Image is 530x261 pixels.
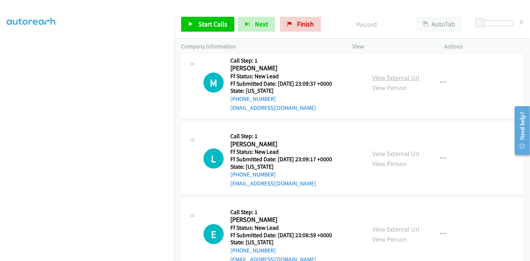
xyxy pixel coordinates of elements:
[230,57,332,64] h5: Call Step: 1
[230,95,276,102] a: [PHONE_NUMBER]
[198,20,227,28] span: Start Calls
[230,87,332,95] h5: State: [US_STATE]
[204,73,224,93] div: The call is yet to be attempted
[230,104,316,111] a: [EMAIL_ADDRESS][DOMAIN_NAME]
[230,224,332,232] h5: Ff Status: New Lead
[230,232,332,239] h5: Ff Submitted Date: [DATE] 23:08:59 +0000
[230,80,332,87] h5: Ff Submitted Date: [DATE] 23:09:37 +0000
[372,83,407,92] a: View Person
[520,17,523,27] div: 0
[372,159,407,168] a: View Person
[230,140,332,149] h2: [PERSON_NAME]
[204,149,224,169] h1: L
[297,20,314,28] span: Finish
[204,149,224,169] div: The call is yet to be attempted
[204,73,224,93] h1: M
[230,180,316,187] a: [EMAIL_ADDRESS][DOMAIN_NAME]
[230,247,276,254] a: [PHONE_NUMBER]
[255,20,268,28] span: Next
[230,64,332,73] h2: [PERSON_NAME]
[280,17,321,32] a: Finish
[230,216,332,224] h2: [PERSON_NAME]
[445,42,524,51] p: Actions
[230,73,332,80] h5: Ff Status: New Lead
[331,19,403,29] p: Paused
[372,235,407,244] a: View Person
[238,17,275,32] button: Next
[230,163,332,171] h5: State: [US_STATE]
[372,149,420,158] a: View External Url
[479,20,513,26] div: Delay between calls (in seconds)
[181,17,234,32] a: Start Calls
[181,42,339,51] p: Company Information
[230,133,332,140] h5: Call Step: 1
[416,17,462,32] button: AutoTab
[230,239,332,246] h5: State: [US_STATE]
[204,224,224,244] div: The call is yet to be attempted
[372,225,420,233] a: View External Url
[352,42,431,51] p: View
[230,209,332,216] h5: Call Step: 1
[230,156,332,163] h5: Ff Submitted Date: [DATE] 23:09:17 +0000
[230,148,332,156] h5: Ff Status: New Lead
[204,224,224,244] h1: E
[230,171,276,178] a: [PHONE_NUMBER]
[509,101,530,160] iframe: Resource Center
[372,73,420,82] a: View External Url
